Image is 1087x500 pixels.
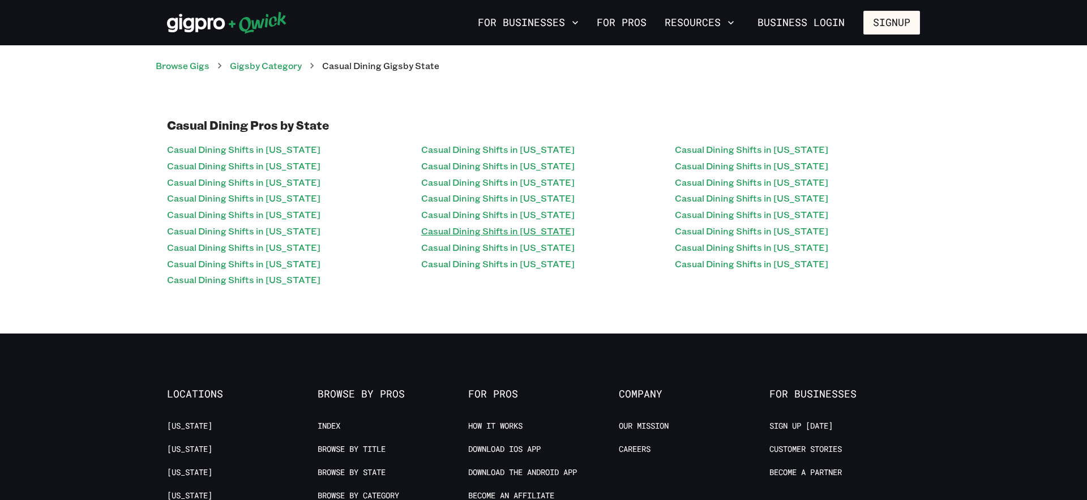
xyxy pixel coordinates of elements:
[167,190,320,207] a: Casual Dining Shifts in [US_STATE]
[675,158,828,174] a: Casual Dining Shifts in [US_STATE]
[167,207,320,223] a: Casual Dining Shifts in [US_STATE]
[167,158,320,174] a: Casual Dining Shifts in [US_STATE]
[167,467,212,478] a: [US_STATE]
[167,256,320,272] a: Casual Dining Shifts in [US_STATE]
[769,467,842,478] a: Become a Partner
[167,240,320,256] a: Casual Dining Shifts in [US_STATE]
[675,142,828,158] a: Casual Dining Shifts in [US_STATE]
[619,421,669,431] a: Our Mission
[675,190,828,207] a: Casual Dining Shifts in [US_STATE]
[322,59,439,72] p: Casual Dining Gigs by State
[468,388,619,400] span: For Pros
[675,240,828,256] a: Casual Dining Shifts in [US_STATE]
[421,256,575,272] a: Casual Dining Shifts in [US_STATE]
[675,207,828,223] a: Casual Dining Shifts in [US_STATE]
[421,240,575,256] a: Casual Dining Shifts in [US_STATE]
[473,13,583,32] button: For Businesses
[468,467,577,478] a: Download the Android App
[167,444,212,455] a: [US_STATE]
[468,444,541,455] a: Download IOS App
[769,421,833,431] a: Sign up [DATE]
[318,444,386,455] a: Browse by Title
[167,142,320,158] a: Casual Dining Shifts in [US_STATE]
[421,190,575,207] a: Casual Dining Shifts in [US_STATE]
[769,388,920,400] span: For Businesses
[863,11,920,35] button: Signup
[167,388,318,400] span: Locations
[619,388,769,400] span: Company
[619,444,651,455] a: Careers
[421,142,575,158] a: Casual Dining Shifts in [US_STATE]
[675,256,828,272] a: Casual Dining Shifts in [US_STATE]
[323,473,764,500] iframe: Netlify Drawer
[421,207,575,223] a: Casual Dining Shifts in [US_STATE]
[468,421,523,431] a: How it Works
[421,158,575,174] a: Casual Dining Shifts in [US_STATE]
[675,174,828,191] a: Casual Dining Shifts in [US_STATE]
[167,11,286,34] img: Qwick
[421,223,575,240] a: Casual Dining Shifts in [US_STATE]
[748,11,854,35] a: Business Login
[167,223,320,240] a: Casual Dining Shifts in [US_STATE]
[156,59,209,71] a: Browse Gigs
[167,118,920,133] h1: Casual Dining Pros by State
[167,272,320,288] a: Casual Dining Shifts in [US_STATE]
[660,13,739,32] button: Resources
[156,59,931,72] nav: breadcrumb
[318,421,340,431] a: Index
[769,444,842,455] a: Customer stories
[167,421,212,431] a: [US_STATE]
[167,174,320,191] a: Casual Dining Shifts in [US_STATE]
[318,388,468,400] span: Browse by Pros
[592,13,651,32] a: For Pros
[421,174,575,191] a: Casual Dining Shifts in [US_STATE]
[675,223,828,240] a: Casual Dining Shifts in [US_STATE]
[318,467,386,478] a: Browse by State
[230,59,302,71] a: Gigsby Category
